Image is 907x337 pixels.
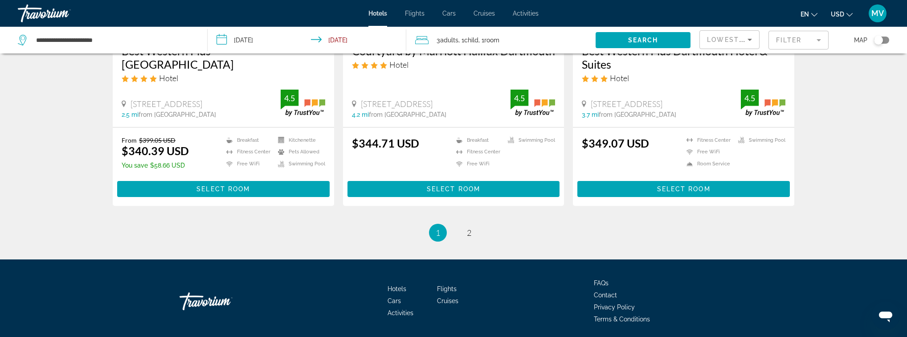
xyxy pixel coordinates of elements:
[369,111,446,118] span: from [GEOGRAPHIC_DATA]
[513,10,539,17] a: Activities
[437,285,457,292] a: Flights
[854,34,867,46] span: Map
[707,36,764,43] span: Lowest Price
[352,111,369,118] span: 4.2 mi
[122,111,139,118] span: 2.5 mi
[594,279,609,287] a: FAQs
[582,44,785,71] a: Best Western Plus Dartmouth Hotel & Suites
[281,93,298,103] div: 4.5
[405,10,425,17] a: Flights
[801,11,809,18] span: en
[452,136,503,144] li: Breakfast
[458,34,478,46] span: , 1
[831,11,844,18] span: USD
[389,60,409,70] span: Hotel
[741,93,759,103] div: 4.5
[347,183,560,193] a: Select Room
[222,136,274,144] li: Breakfast
[657,185,711,193] span: Select Room
[741,90,785,116] img: trustyou-badge.svg
[122,136,137,144] span: From
[442,10,456,17] a: Cars
[452,148,503,156] li: Fitness Center
[594,316,650,323] a: Terms & Conditions
[352,60,556,70] div: 4 star Hotel
[467,228,471,238] span: 2
[474,10,495,17] a: Cruises
[871,301,900,330] iframe: Button to launch messaging window
[437,297,458,304] a: Cruises
[222,160,274,168] li: Free WiFi
[139,111,216,118] span: from [GEOGRAPHIC_DATA]
[437,34,458,46] span: 3
[866,4,889,23] button: User Menu
[274,136,325,144] li: Kitchenette
[577,181,790,197] button: Select Room
[734,136,785,144] li: Swimming Pool
[768,30,829,50] button: Filter
[511,93,528,103] div: 4.5
[440,37,458,44] span: Adults
[352,136,419,150] ins: $344.71 USD
[281,90,325,116] img: trustyou-badge.svg
[196,185,250,193] span: Select Room
[582,73,785,83] div: 3 star Hotel
[599,111,676,118] span: from [GEOGRAPHIC_DATA]
[131,99,202,109] span: [STREET_ADDRESS]
[388,285,406,292] span: Hotels
[867,36,889,44] button: Toggle map
[122,162,189,169] p: $58.66 USD
[577,183,790,193] a: Select Room
[582,111,599,118] span: 3.7 mi
[159,73,178,83] span: Hotel
[596,32,690,48] button: Search
[368,10,387,17] a: Hotels
[801,8,817,21] button: Change language
[610,73,629,83] span: Hotel
[117,181,330,197] button: Select Room
[347,181,560,197] button: Select Room
[464,37,478,44] span: Child
[582,136,649,150] ins: $349.07 USD
[406,27,596,53] button: Travelers: 3 adults, 1 child
[18,2,107,25] a: Travorium
[274,148,325,156] li: Pets Allowed
[274,160,325,168] li: Swimming Pool
[122,73,325,83] div: 4 star Hotel
[871,9,884,18] span: MV
[113,224,794,242] nav: Pagination
[594,304,635,311] a: Privacy Policy
[122,162,148,169] span: You save
[591,99,662,109] span: [STREET_ADDRESS]
[122,144,189,157] ins: $340.39 USD
[628,37,658,44] span: Search
[484,37,499,44] span: Room
[427,185,480,193] span: Select Room
[388,297,401,304] a: Cars
[682,160,734,168] li: Room Service
[511,90,555,116] img: trustyou-badge.svg
[139,136,176,144] del: $399.05 USD
[180,288,269,315] a: Travorium
[707,34,752,45] mat-select: Sort by
[503,136,555,144] li: Swimming Pool
[388,309,413,316] a: Activities
[361,99,433,109] span: [STREET_ADDRESS]
[682,148,734,156] li: Free WiFi
[831,8,853,21] button: Change currency
[117,183,330,193] a: Select Room
[594,292,617,299] a: Contact
[208,27,406,53] button: Check-in date: Sep 11, 2025 Check-out date: Sep 12, 2025
[478,34,499,46] span: , 1
[122,44,325,71] h3: Best Western Plus [GEOGRAPHIC_DATA]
